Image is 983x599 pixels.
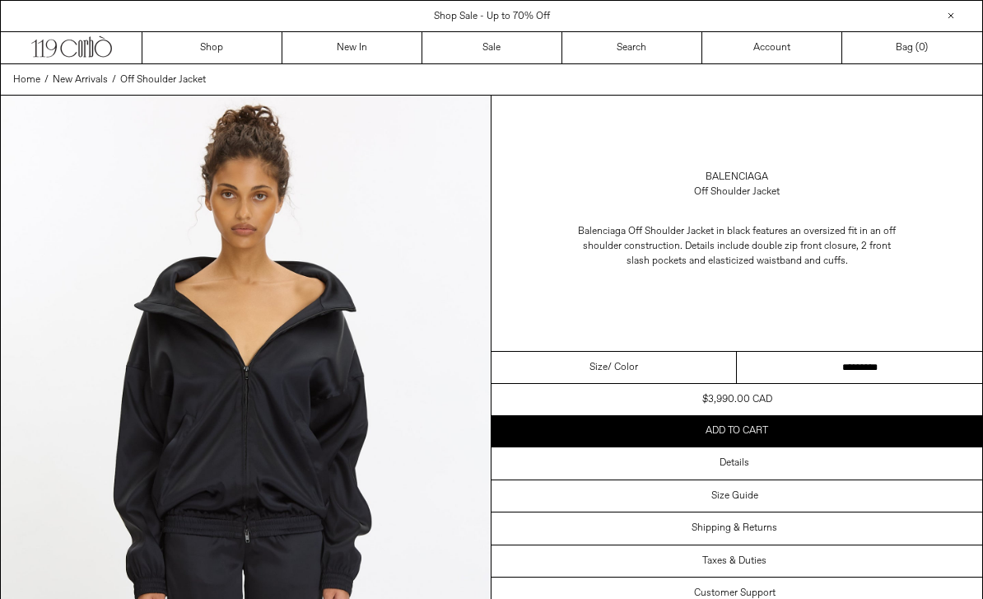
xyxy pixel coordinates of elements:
span: Off Shoulder Jacket [120,73,206,87]
a: Search [562,32,702,63]
span: / [44,73,49,87]
h3: Taxes & Duties [702,555,766,567]
p: Balenciaga Off Shoulder Jacket in black features an oversized fit in an off shoulder construction... [572,216,901,277]
div: $3,990.00 CAD [702,392,772,407]
a: Shop [142,32,282,63]
a: Home [13,73,40,87]
div: Off Shoulder Jacket [694,185,780,199]
a: Shop Sale - Up to 70% Off [434,10,550,23]
span: Add to cart [706,424,768,438]
button: Add to cart [491,415,982,447]
a: Off Shoulder Jacket [120,73,206,87]
a: Sale [422,32,562,63]
span: Home [13,73,40,87]
h3: Shipping & Returns [692,522,777,534]
span: / [112,73,116,87]
a: Bag () [842,32,982,63]
span: / Color [608,360,638,375]
h3: Customer Support [694,587,776,599]
span: ) [919,40,928,55]
a: Account [702,32,842,63]
span: New Arrivals [53,73,108,87]
a: New Arrivals [53,73,108,87]
h3: Details [720,457,749,469]
span: 0 [919,41,925,54]
a: Balenciaga [706,170,768,185]
h3: Size Guide [711,490,758,502]
span: Size [589,360,608,375]
a: New In [282,32,422,63]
